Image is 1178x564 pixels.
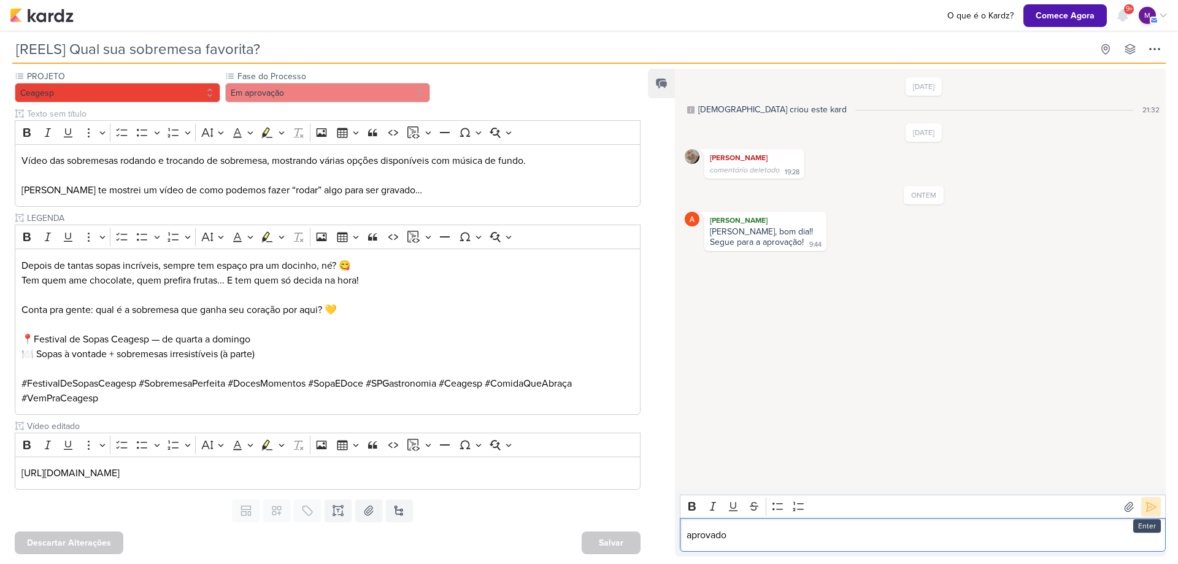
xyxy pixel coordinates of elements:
img: Amanda ARAUJO [685,212,699,226]
div: Editor editing area: main [15,249,641,415]
div: [PERSON_NAME] [707,152,802,164]
div: Editor editing area: main [15,144,641,207]
img: kardz.app [10,8,74,23]
div: Editor toolbar [15,433,641,457]
p: Depois de tantas sopas incríveis, sempre tem espaço pra um docinho, né? 😋 [21,258,634,273]
button: Comece Agora [1023,4,1107,27]
label: PROJETO [26,70,220,83]
div: Editor editing area: main [680,518,1166,552]
input: Texto sem título [25,107,641,120]
span: comentário deletado [710,166,780,174]
p: Conta pra gente: qual é a sobremesa que ganha seu coração por aqui? 💛 [21,288,634,317]
p: 📍Festival de Sopas Ceagesp — de quarta a domingo 🍽️ Sopas à vontade + sobremesas irresistíveis (à... [21,332,634,361]
p: aprovado [687,528,1160,543]
a: O que é o Kardz? [942,9,1018,22]
div: 9:44 [809,240,822,250]
div: Editor toolbar [680,495,1166,519]
button: Ceagesp [15,83,220,102]
div: [PERSON_NAME], bom dia!! [710,226,821,237]
div: [DEMOGRAPHIC_DATA] criou este kard [698,103,847,116]
div: mlegnaioli@gmail.com [1139,7,1156,24]
p: #FestivalDeSopasCeagesp #SobremesaPerfeita #DocesMomentos #SopaEDoce #SPGastronomia #Ceagesp #Com... [21,376,634,406]
div: 21:32 [1142,104,1160,115]
p: Tem quem ame chocolate, quem prefira frutas... E tem quem só decida na hora! [21,273,634,288]
p: Vídeo das sobremesas rodando e trocando de sobremesa, mostrando várias opções disponíveis com mús... [21,153,634,198]
input: Texto sem título [25,420,641,433]
div: Enter [1133,519,1161,533]
input: Kard Sem Título [12,38,1092,60]
img: Sarah Violante [685,149,699,164]
div: [PERSON_NAME] [707,214,824,226]
label: Fase do Processo [236,70,431,83]
div: Segue para a aprovação! [710,237,804,247]
div: Editor editing area: main [15,457,641,490]
input: Texto sem título [25,212,641,225]
p: [URL][DOMAIN_NAME] [21,466,634,481]
span: 9+ [1126,4,1133,14]
div: Editor toolbar [15,225,641,249]
div: Editor toolbar [15,120,641,144]
button: Em aprovação [225,83,431,102]
div: 19:28 [785,168,799,177]
p: m [1144,10,1150,21]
